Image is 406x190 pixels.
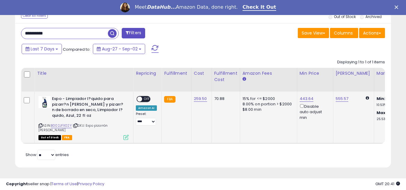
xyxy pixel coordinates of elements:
[194,70,209,77] div: Cost
[395,5,401,9] div: Close
[377,110,387,116] b: Max:
[164,70,188,77] div: Fulfillment
[377,96,386,101] b: Min:
[135,4,238,10] div: Meet Amazon Data, done right.
[93,44,145,54] button: Aug-27 - Sep-02
[337,59,385,65] div: Displaying 1 to 1 of 1 items
[243,77,246,82] small: Amazon Fees.
[38,135,61,140] span: All listings that are currently out of stock and unavailable for purchase on Amazon
[136,112,157,125] div: Preset:
[336,96,349,102] a: 555.57
[243,4,276,11] a: Check It Out
[78,181,104,187] a: Privacy Policy
[122,28,145,38] button: Filters
[243,70,295,77] div: Amazon Fees
[136,70,159,77] div: Repricing
[300,96,314,102] a: 443.64
[375,181,400,187] span: 2025-09-10 20:41 GMT
[38,123,108,132] span: | SKU: Expo pizarrón [PERSON_NAME]
[300,103,328,120] div: Disable auto adjust min
[142,97,152,102] span: OFF
[102,46,138,52] span: Aug-27 - Sep-02
[300,70,331,77] div: Min Price
[336,70,371,77] div: [PERSON_NAME]
[298,28,329,38] button: Save View
[52,96,125,120] b: Expo - Limpiador l?quido para pizarr?n [PERSON_NAME] y pizarr?n de borrado en seco, Limpiador l?q...
[359,28,385,38] button: Actions
[51,181,77,187] a: Terms of Use
[26,152,69,158] span: Show: entries
[214,96,235,101] div: 70.88
[22,44,62,54] button: Last 7 Days
[38,96,129,139] div: ASIN:
[330,28,358,38] button: Columns
[366,96,369,100] i: Calculated using Dynamic Max Price.
[6,181,28,187] strong: Copyright
[243,96,292,101] div: 15% for <= $2000
[365,14,382,19] label: Archived
[37,70,131,77] div: Title
[62,135,72,140] span: FBA
[120,3,130,12] img: Profile image for Georgie
[164,96,175,103] small: FBA
[38,96,50,108] img: 31MqSG2XBSL._SL40_.jpg
[194,96,207,102] a: 259.50
[63,47,90,52] span: Compared to:
[136,105,157,111] div: Amazon AI
[243,107,292,112] div: $8.00 min
[214,70,237,83] div: Fulfillment Cost
[51,123,72,128] a: B002JFX02Y
[334,30,353,36] span: Columns
[31,46,54,52] span: Last 7 Days
[243,101,292,107] div: 8.00% on portion > $2000
[6,181,104,187] div: seller snap | |
[21,13,48,19] div: Clear All Filters
[147,4,176,10] i: DataHub...
[334,14,356,19] label: Out of Stock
